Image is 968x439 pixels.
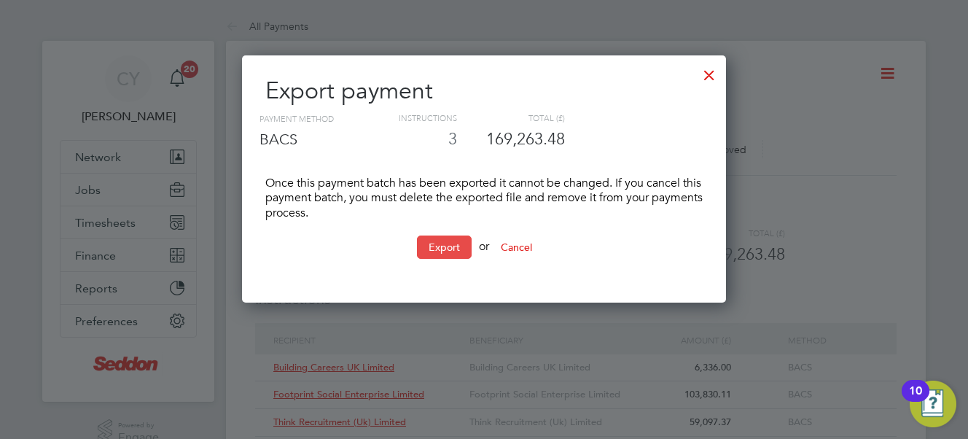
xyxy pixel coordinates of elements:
[479,112,565,125] div: TOTAL (£)
[479,129,565,150] div: 169,263.48
[265,236,703,273] li: or
[259,130,349,149] h3: BACS
[910,381,956,427] button: Open Resource Center, 10 new notifications
[265,76,703,106] h2: Export payment
[265,176,703,221] span: Once this payment batch has been exported it cannot be changed. If you cancel this payment batch,...
[489,236,544,259] button: Cancel
[371,112,457,125] div: INSTRUCTIONS
[417,236,472,259] button: Export
[371,129,457,150] div: 3
[909,391,922,410] div: 10
[259,113,349,125] div: PAYMENT METHOD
